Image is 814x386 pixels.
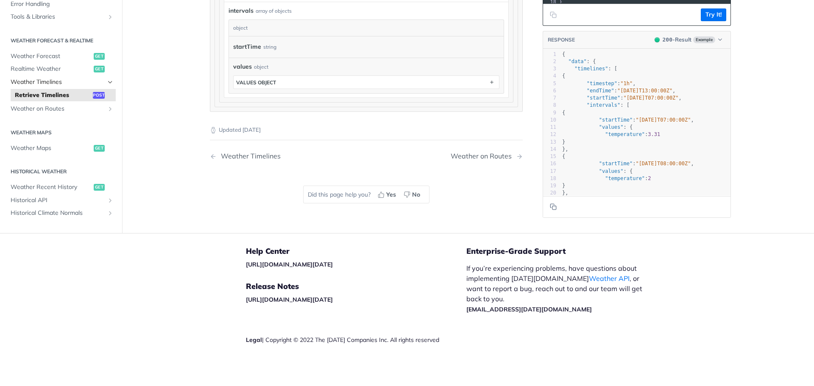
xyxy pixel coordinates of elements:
div: 12 [543,131,556,138]
span: "startTime" [599,161,633,167]
span: "[DATE]T13:00:00Z" [617,88,672,94]
a: Historical Climate NormalsShow subpages for Historical Climate Normals [6,207,116,219]
div: 4 [543,72,556,80]
span: : { [562,124,633,130]
h5: Release Notes [246,281,466,292]
div: - Result [663,36,691,44]
span: } [562,183,565,189]
div: 2 [543,58,556,65]
span: "values" [599,124,624,130]
div: object [229,20,502,36]
button: No, this page did not help me [401,188,425,201]
span: intervals [229,6,254,15]
h2: [DATE][DOMAIN_NAME] API [6,233,116,241]
a: Weather TimelinesHide subpages for Weather Timelines [6,76,116,89]
span: get [94,145,105,152]
a: Weather API [589,274,630,283]
span: { [562,51,565,57]
span: : , [562,81,636,86]
div: Weather on Routes [451,152,516,160]
button: Hide subpages for Weather Timelines [107,79,114,86]
span: : , [562,95,682,101]
span: "intervals" [587,102,620,108]
label: startTime [233,41,261,53]
span: "temperature" [605,175,645,181]
span: Weather Maps [11,144,92,153]
a: Historical APIShow subpages for Historical API [6,194,116,207]
span: Historical Climate Normals [11,209,105,217]
button: Try It! [701,8,726,21]
span: Retrieve Timelines [15,91,91,100]
span: Weather Recent History [11,183,92,192]
div: 5 [543,80,556,87]
a: Weather Mapsget [6,142,116,155]
span: "temperature" [605,131,645,137]
a: Weather on RoutesShow subpages for Weather on Routes [6,103,116,115]
a: Previous Page: Weather Timelines [210,152,344,160]
span: "timelines" [574,66,608,72]
div: 9 [543,109,556,117]
span: Weather on Routes [11,105,105,113]
span: { [562,73,565,79]
span: "endTime" [587,88,614,94]
div: 18 [543,175,556,182]
div: 16 [543,160,556,167]
span: "startTime" [599,117,633,123]
span: } [562,139,565,145]
div: 19 [543,182,556,189]
button: Copy to clipboard [547,8,559,21]
a: Tools & LibrariesShow subpages for Tools & Libraries [6,11,116,23]
button: Copy to clipboard [547,200,559,213]
span: get [94,66,105,72]
span: post [93,92,105,99]
span: Historical API [11,196,105,205]
span: : { [562,168,633,174]
span: 2 [648,175,651,181]
div: 14 [543,146,556,153]
div: string [263,41,276,53]
a: Legal [246,336,262,344]
span: Yes [386,190,396,199]
div: 15 [543,153,556,160]
button: Yes, this page helped me [375,188,401,201]
div: 11 [543,124,556,131]
a: Weather Forecastget [6,50,116,63]
span: "data" [568,58,586,64]
span: : , [562,117,694,123]
span: 200 [655,37,660,42]
span: : , [562,161,694,167]
button: Show subpages for Historical API [107,197,114,204]
div: 20 [543,189,556,197]
span: : [ [562,102,630,108]
span: 200 [663,36,672,43]
a: [URL][DOMAIN_NAME][DATE] [246,296,333,303]
div: 17 [543,168,556,175]
div: 7 [543,94,556,102]
h2: Historical Weather [6,168,116,175]
span: get [94,184,105,191]
h2: Weather Forecast & realtime [6,37,116,44]
span: { [562,153,565,159]
span: get [94,53,105,60]
span: No [412,190,420,199]
div: 10 [543,117,556,124]
a: [EMAIL_ADDRESS][DATE][DOMAIN_NAME] [466,305,592,313]
span: Realtime Weather [11,65,92,73]
h5: Help Center [246,246,466,256]
h5: Enterprise-Grade Support [466,246,665,256]
p: If you’re experiencing problems, have questions about implementing [DATE][DOMAIN_NAME] , or want ... [466,263,651,314]
button: values object [234,76,499,89]
span: "[DATE]T08:00:00Z" [636,161,691,167]
span: "values" [599,168,624,174]
div: Did this page help you? [303,186,429,203]
span: : [ [562,66,617,72]
span: : [562,175,651,181]
span: }, [562,146,569,152]
a: Weather Recent Historyget [6,181,116,194]
button: Show subpages for Weather on Routes [107,106,114,112]
span: Weather Forecast [11,52,92,61]
div: | Copyright © 2022 The [DATE] Companies Inc. All rights reserved [246,336,466,344]
span: : [562,131,660,137]
span: Tools & Libraries [11,13,105,21]
a: Retrieve Timelinespost [11,89,116,102]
